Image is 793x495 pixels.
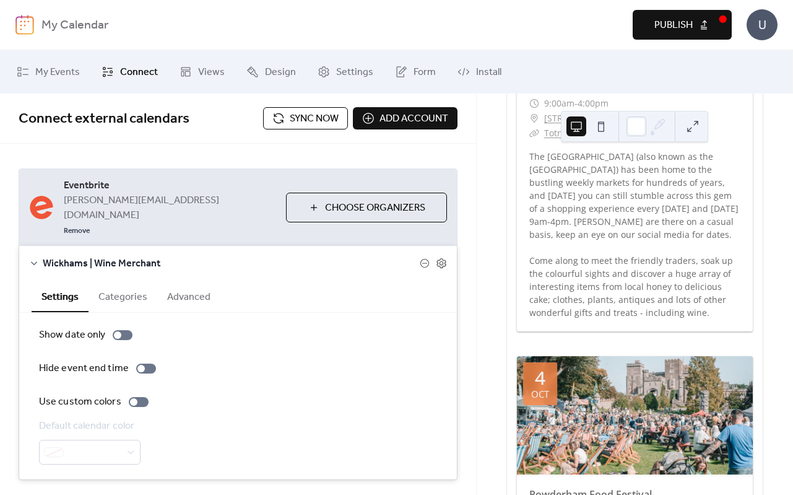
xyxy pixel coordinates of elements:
[39,419,138,434] div: Default calendar color
[265,65,296,80] span: Design
[476,65,501,80] span: Install
[517,150,753,319] div: The [GEOGRAPHIC_DATA] (also known as the [GEOGRAPHIC_DATA]) has been home to the bustling weekly ...
[414,65,436,80] span: Form
[35,65,80,80] span: My Events
[64,226,90,236] span: Remove
[92,55,167,89] a: Connect
[633,10,732,40] button: Publish
[89,281,157,311] button: Categories
[379,112,448,126] span: Add account
[747,9,778,40] div: U
[544,96,574,111] span: 9:00am
[157,281,220,311] button: Advanced
[39,395,121,410] div: Use custom colors
[29,195,54,220] img: eventbrite
[286,193,447,222] button: Choose Organizers
[529,96,539,111] div: ​
[64,193,276,223] span: [PERSON_NAME][EMAIL_ADDRESS][DOMAIN_NAME]
[7,55,89,89] a: My Events
[535,369,545,387] div: 4
[43,256,420,271] span: Wickhams | Wine Merchant
[654,18,693,33] span: Publish
[336,65,373,80] span: Settings
[237,55,305,89] a: Design
[198,65,225,80] span: Views
[64,178,276,193] span: Eventbrite
[529,111,539,126] div: ​
[263,107,348,129] button: Sync now
[578,96,609,111] span: 4:00pm
[32,281,89,312] button: Settings
[544,127,604,139] a: Totnes Market
[386,55,445,89] a: Form
[15,15,34,35] img: logo
[19,105,189,133] span: Connect external calendars
[325,201,425,216] span: Choose Organizers
[529,126,539,141] div: ​
[39,328,105,343] div: Show date only
[41,14,108,37] b: My Calendar
[353,107,457,129] button: Add account
[531,390,549,399] div: Oct
[448,55,511,89] a: Install
[170,55,234,89] a: Views
[308,55,383,89] a: Settings
[574,96,578,111] span: -
[120,65,158,80] span: Connect
[290,112,339,126] span: Sync now
[544,111,623,126] a: [STREET_ADDRESS]
[39,361,129,376] div: Hide event end time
